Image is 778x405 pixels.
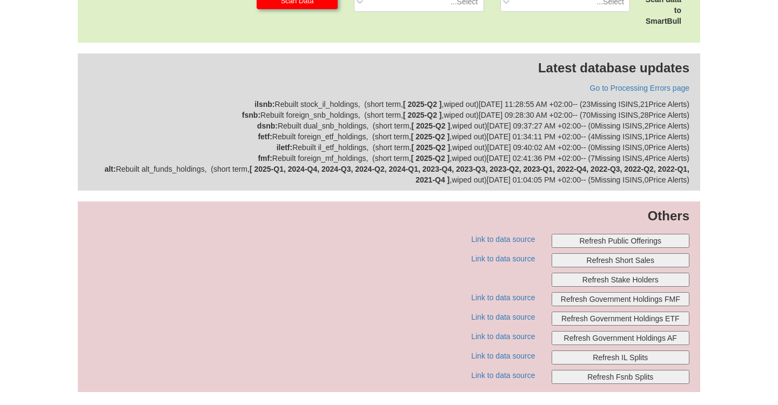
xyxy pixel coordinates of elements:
b: [ 2025-Q2 ] [411,154,450,163]
b: [ 2025-Q2 ] [411,122,450,130]
button: Refresh Government Holdings ETF [552,312,690,326]
div: Rebuilt dual_snb_holdings , ( short term , , wiped out ) [DATE] 09:37:27 AM +02:00 -- ( 0 Missing... [89,120,689,131]
div: Rebuilt stock_il_holdings , ( short term , , wiped out ) [DATE] 11:28:55 AM +02:00 -- ( 23 Missin... [89,99,689,110]
strong: fetf : [258,132,272,141]
b: [ 2025-Q2 ] [411,143,450,152]
a: Link to data source [471,235,535,244]
strong: fmf : [258,154,272,163]
strong: ilsnb : [254,100,274,109]
button: Refresh Government Holdings AF [552,331,690,345]
div: Rebuilt foreign_snb_holdings , ( short term , , wiped out ) [DATE] 09:28:30 AM +02:00 -- ( 70 Mis... [89,110,689,120]
strong: iletf : [277,143,293,152]
strong: dsnb : [257,122,278,130]
strong: fsnb : [242,111,260,119]
b: [ 2025-Q1, 2024-Q4, 2024-Q3, 2024-Q2, 2024-Q1, 2023-Q4, 2023-Q3, 2023-Q2, 2023-Q1, 2022-Q4, 2022-... [250,165,689,184]
p: Latest database updates [89,59,689,77]
a: Link to data source [471,332,535,341]
strong: alt : [104,165,116,173]
button: Refresh Public Offerings [552,234,690,248]
button: Refresh IL Splits [552,350,690,364]
button: Refresh Government Holdings FMF [552,292,690,306]
b: [ 2025-Q2 ] [411,132,450,141]
div: Rebuilt foreign_mf_holdings , ( short term , , wiped out ) [DATE] 02:41:36 PM +02:00 -- ( 7 Missi... [89,153,689,164]
a: Go to Processing Errors page [590,84,689,92]
button: Refresh Stake Holders [552,273,690,287]
a: Link to data source [471,371,535,380]
div: Rebuilt foreign_etf_holdings , ( short term , , wiped out ) [DATE] 01:34:11 PM +02:00 -- ( 4 Miss... [89,131,689,142]
p: Others [89,207,689,225]
a: Link to data source [471,352,535,360]
a: Link to data source [471,313,535,321]
b: [ 2025-Q2 ] [403,100,442,109]
a: Link to data source [471,293,535,302]
button: Refresh Fsnb Splits [552,370,690,384]
div: Rebuilt alt_funds_holdings , ( short term , , wiped out ) [DATE] 01:04:05 PM +02:00 -- ( 5 Missin... [89,164,689,185]
button: Refresh Short Sales [552,253,690,267]
a: Link to data source [471,254,535,263]
b: [ 2025-Q2 ] [403,111,442,119]
div: Rebuilt il_etf_holdings , ( short term , , wiped out ) [DATE] 09:40:02 AM +02:00 -- ( 0 Missing I... [89,142,689,153]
